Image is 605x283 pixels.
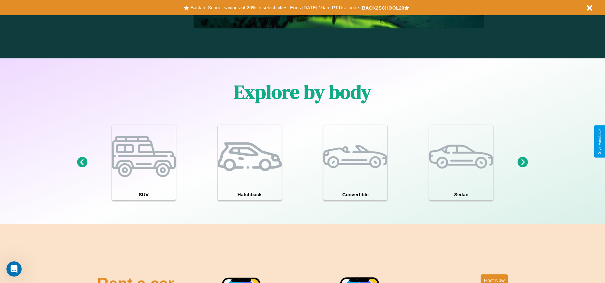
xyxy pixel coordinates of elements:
[6,261,22,277] iframe: Intercom live chat
[323,189,387,200] h4: Convertible
[189,3,362,12] button: Back to School savings of 20% in select cities! Ends [DATE] 10am PT.Use code:
[362,5,404,11] b: BACK2SCHOOL20
[112,189,176,200] h4: SUV
[429,189,493,200] h4: Sedan
[234,79,371,105] h1: Explore by body
[218,189,282,200] h4: Hatchback
[597,129,602,154] div: Give Feedback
